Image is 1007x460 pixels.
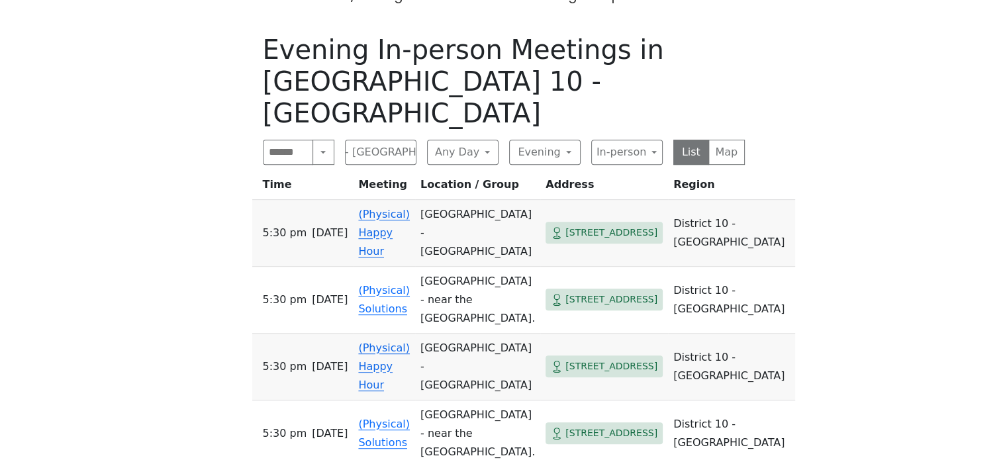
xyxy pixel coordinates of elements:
[263,224,307,242] span: 5:30 PM
[358,342,410,391] a: (Physical) Happy Hour
[263,424,307,443] span: 5:30 PM
[263,34,745,129] h1: Evening In-person Meetings in [GEOGRAPHIC_DATA] 10 - [GEOGRAPHIC_DATA]
[673,140,710,165] button: List
[668,267,795,334] td: District 10 - [GEOGRAPHIC_DATA]
[312,291,348,309] span: [DATE]
[353,175,415,200] th: Meeting
[668,334,795,400] td: District 10 - [GEOGRAPHIC_DATA]
[565,291,657,308] span: [STREET_ADDRESS]
[358,284,410,315] a: (Physical) Solutions
[252,175,354,200] th: Time
[358,208,410,257] a: (Physical) Happy Hour
[509,140,581,165] button: Evening
[668,175,795,200] th: Region
[565,224,657,241] span: [STREET_ADDRESS]
[668,200,795,267] td: District 10 - [GEOGRAPHIC_DATA]
[263,357,307,376] span: 5:30 PM
[312,224,348,242] span: [DATE]
[312,424,348,443] span: [DATE]
[415,175,540,200] th: Location / Group
[565,358,657,375] span: [STREET_ADDRESS]
[565,425,657,441] span: [STREET_ADDRESS]
[591,140,663,165] button: In-person
[415,334,540,400] td: [GEOGRAPHIC_DATA] - [GEOGRAPHIC_DATA]
[312,140,334,165] button: Search
[427,140,499,165] button: Any Day
[358,418,410,449] a: (Physical) Solutions
[415,267,540,334] td: [GEOGRAPHIC_DATA] - near the [GEOGRAPHIC_DATA].
[312,357,348,376] span: [DATE]
[708,140,745,165] button: Map
[345,140,416,165] button: District 10 - [GEOGRAPHIC_DATA]
[415,200,540,267] td: [GEOGRAPHIC_DATA] - [GEOGRAPHIC_DATA]
[540,175,668,200] th: Address
[263,291,307,309] span: 5:30 PM
[263,140,314,165] input: Search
